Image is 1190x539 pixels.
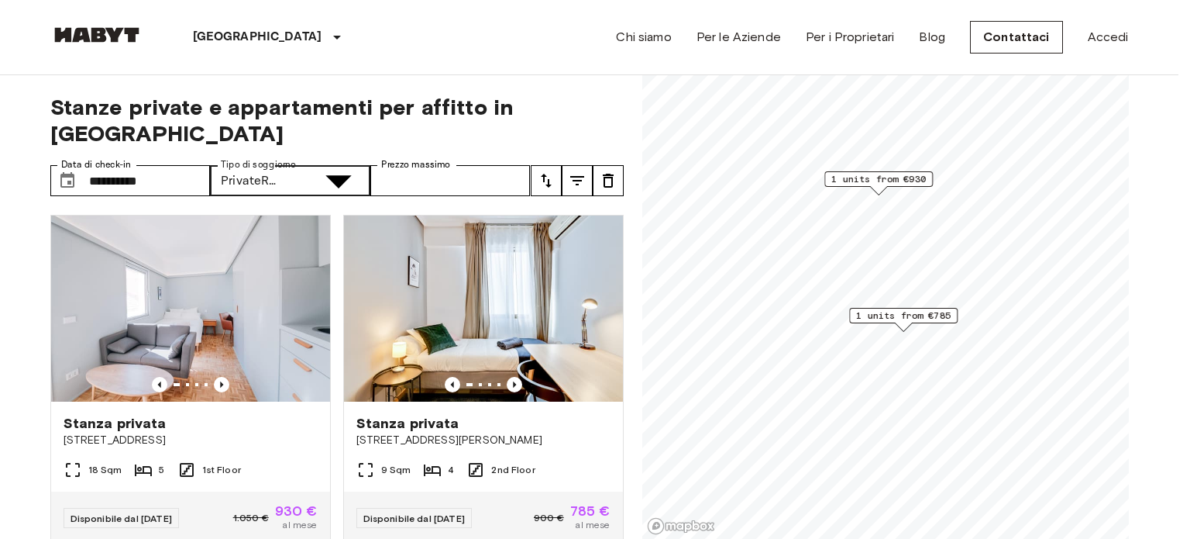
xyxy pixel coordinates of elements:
label: Tipo di soggiorno [221,158,296,171]
p: [GEOGRAPHIC_DATA] [193,28,322,47]
div: PrivateRoom [210,165,308,196]
a: Chi siamo [616,28,671,47]
button: tune [593,165,624,196]
a: Accedi [1088,28,1129,47]
span: Disponibile dal [DATE] [71,513,172,524]
a: Blog [919,28,945,47]
span: 5 [159,463,164,477]
span: 2nd Floor [491,463,535,477]
div: Map marker [849,308,958,332]
button: Previous image [445,377,460,392]
label: Data di check-in [61,158,131,171]
span: 1st Floor [202,463,241,477]
span: 18 Sqm [88,463,122,477]
img: Habyt [50,27,143,43]
span: 900 € [534,511,564,525]
span: 1 units from €930 [831,172,926,186]
span: Stanza privata [64,414,167,433]
button: Choose date, selected date is 1 Oct 2025 [52,165,83,196]
span: 9 Sqm [381,463,411,477]
span: 1 units from €785 [856,309,951,323]
button: Previous image [152,377,167,392]
img: Marketing picture of unit ES-15-018-001-03H [344,216,623,402]
span: al mese [575,518,610,532]
a: Per le Aziende [696,28,781,47]
button: tune [562,165,593,196]
span: [STREET_ADDRESS] [64,433,318,448]
span: Stanza privata [356,414,459,433]
a: Per i Proprietari [806,28,895,47]
span: 4 [448,463,454,477]
button: Previous image [507,377,522,392]
a: Mapbox logo [647,517,715,535]
span: al mese [282,518,317,532]
span: Disponibile dal [DATE] [363,513,465,524]
img: Marketing picture of unit ES-15-032-001-05H [51,216,330,402]
button: tune [531,165,562,196]
span: 785 € [570,504,610,518]
a: Contattaci [970,21,1063,54]
span: [STREET_ADDRESS][PERSON_NAME] [356,433,610,448]
label: Prezzo massimo [381,158,450,171]
span: 930 € [275,504,318,518]
span: 1.050 € [233,511,269,525]
button: Previous image [214,377,229,392]
div: Map marker [824,171,933,195]
span: Stanze private e appartamenti per affitto in [GEOGRAPHIC_DATA] [50,94,624,147]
